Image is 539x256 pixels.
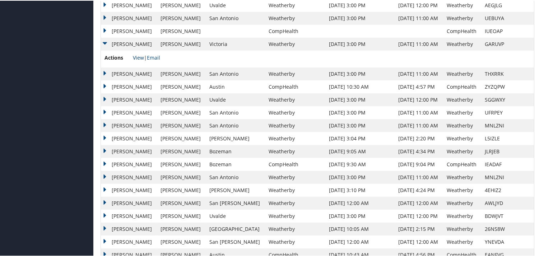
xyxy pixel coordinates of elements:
[395,170,443,183] td: [DATE] 11:00 AM
[265,11,325,24] td: Weatherby
[206,144,265,157] td: Bozeman
[157,37,206,50] td: [PERSON_NAME]
[101,37,157,50] td: [PERSON_NAME]
[101,11,157,24] td: [PERSON_NAME]
[157,93,206,106] td: [PERSON_NAME]
[265,106,325,118] td: Weatherby
[443,196,481,209] td: Weatherby
[481,24,534,37] td: IUEOAP
[206,106,265,118] td: San Antonio
[101,183,157,196] td: [PERSON_NAME]
[157,209,206,222] td: [PERSON_NAME]
[325,37,395,50] td: [DATE] 3:00 PM
[104,53,131,61] span: Actions
[265,144,325,157] td: Weatherby
[157,222,206,235] td: [PERSON_NAME]
[265,80,325,93] td: CompHealth
[443,106,481,118] td: Weatherby
[481,235,534,248] td: YNEVDA
[157,157,206,170] td: [PERSON_NAME]
[101,24,157,37] td: [PERSON_NAME]
[443,157,481,170] td: CompHealth
[481,11,534,24] td: UEBUYA
[395,106,443,118] td: [DATE] 11:00 AM
[157,131,206,144] td: [PERSON_NAME]
[206,183,265,196] td: [PERSON_NAME]
[157,80,206,93] td: [PERSON_NAME]
[265,131,325,144] td: Weatherby
[101,235,157,248] td: [PERSON_NAME]
[101,157,157,170] td: [PERSON_NAME]
[395,209,443,222] td: [DATE] 12:00 PM
[101,118,157,131] td: [PERSON_NAME]
[481,144,534,157] td: JLRJEB
[325,183,395,196] td: [DATE] 3:10 PM
[265,235,325,248] td: Weatherby
[265,93,325,106] td: Weatherby
[443,209,481,222] td: Weatherby
[325,118,395,131] td: [DATE] 3:00 PM
[157,11,206,24] td: [PERSON_NAME]
[157,106,206,118] td: [PERSON_NAME]
[481,222,534,235] td: 26NS8W
[395,131,443,144] td: [DATE] 2:20 PM
[325,67,395,80] td: [DATE] 3:00 PM
[481,170,534,183] td: MNLZNI
[443,118,481,131] td: Weatherby
[101,209,157,222] td: [PERSON_NAME]
[206,11,265,24] td: San Antonio
[481,106,534,118] td: UFRPEY
[395,37,443,50] td: [DATE] 11:00 AM
[147,53,160,60] a: Email
[395,93,443,106] td: [DATE] 12:00 PM
[395,80,443,93] td: [DATE] 4:57 PM
[443,93,481,106] td: Weatherby
[157,170,206,183] td: [PERSON_NAME]
[101,222,157,235] td: [PERSON_NAME]
[265,67,325,80] td: Weatherby
[206,80,265,93] td: Austin
[481,131,534,144] td: L5IZLE
[206,37,265,50] td: Victoria
[101,131,157,144] td: [PERSON_NAME]
[157,24,206,37] td: [PERSON_NAME]
[325,170,395,183] td: [DATE] 3:00 PM
[325,93,395,106] td: [DATE] 3:00 PM
[206,67,265,80] td: San Antonio
[206,93,265,106] td: Uvalde
[443,131,481,144] td: Weatherby
[395,222,443,235] td: [DATE] 2:15 PM
[481,183,534,196] td: 4EHIZ2
[443,67,481,80] td: Weatherby
[265,170,325,183] td: Weatherby
[481,93,534,106] td: SGGWXY
[395,196,443,209] td: [DATE] 12:00 AM
[157,196,206,209] td: [PERSON_NAME]
[265,222,325,235] td: Weatherby
[481,209,534,222] td: BDWJVT
[265,24,325,37] td: CompHealth
[481,157,534,170] td: IEADAF
[443,222,481,235] td: Weatherby
[101,170,157,183] td: [PERSON_NAME]
[443,170,481,183] td: Weatherby
[101,144,157,157] td: [PERSON_NAME]
[395,183,443,196] td: [DATE] 4:24 PM
[443,144,481,157] td: Weatherby
[395,235,443,248] td: [DATE] 12:00 AM
[265,37,325,50] td: Weatherby
[395,118,443,131] td: [DATE] 11:00 AM
[101,93,157,106] td: [PERSON_NAME]
[157,118,206,131] td: [PERSON_NAME]
[206,222,265,235] td: [GEOGRAPHIC_DATA]
[325,11,395,24] td: [DATE] 3:00 PM
[157,183,206,196] td: [PERSON_NAME]
[395,144,443,157] td: [DATE] 4:34 PM
[157,235,206,248] td: [PERSON_NAME]
[101,67,157,80] td: [PERSON_NAME]
[133,53,160,60] span: |
[395,11,443,24] td: [DATE] 11:00 AM
[325,235,395,248] td: [DATE] 12:00 AM
[325,106,395,118] td: [DATE] 3:00 PM
[325,196,395,209] td: [DATE] 12:00 AM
